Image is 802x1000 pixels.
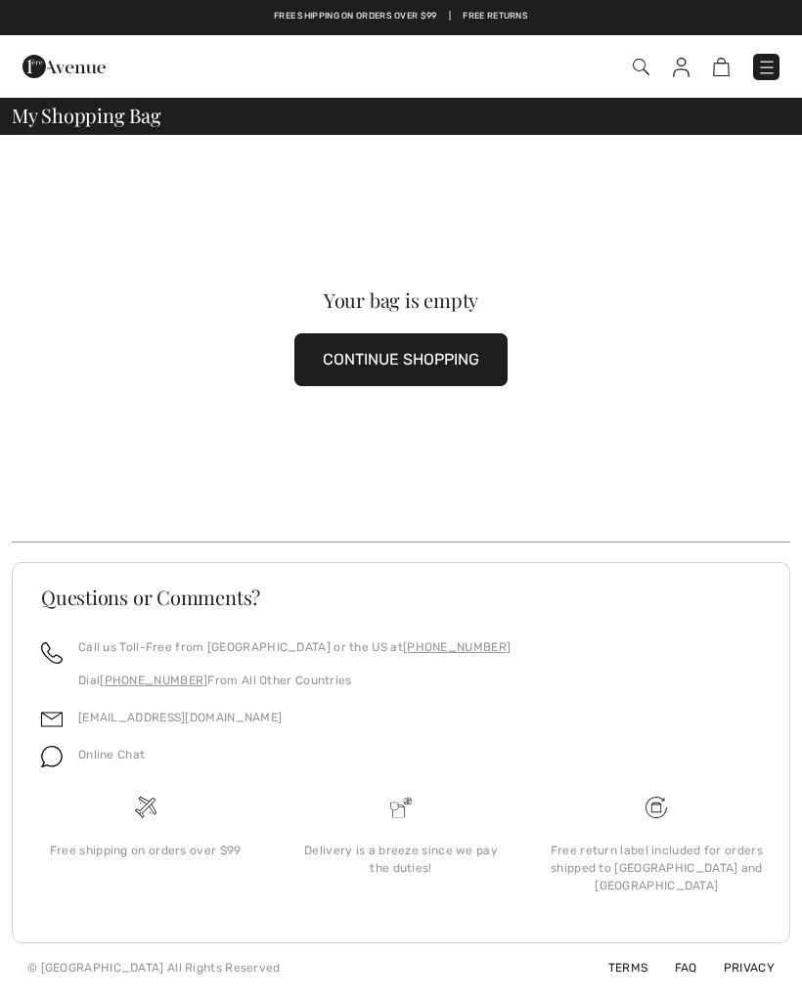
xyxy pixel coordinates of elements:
[22,47,106,86] img: 1ère Avenue
[78,748,145,761] span: Online Chat
[585,961,648,975] a: Terms
[274,10,437,23] a: Free shipping on orders over $99
[449,10,451,23] span: |
[673,58,690,77] img: My Info
[41,709,63,730] img: email
[651,961,697,975] a: FAQ
[713,58,730,76] img: Shopping Bag
[633,59,649,75] img: Search
[294,333,508,386] button: CONTINUE SHOPPING
[289,842,512,877] div: Delivery is a breeze since we pay the duties!
[41,587,761,607] h3: Questions or Comments?
[646,797,667,818] img: Free shipping on orders over $99
[78,638,511,656] p: Call us Toll-Free from [GEOGRAPHIC_DATA] or the US at
[100,674,207,687] a: [PHONE_NUMBER]
[700,961,775,975] a: Privacy
[757,58,777,77] img: Menu
[403,640,511,654] a: [PHONE_NUMBER]
[27,959,281,977] div: © [GEOGRAPHIC_DATA] All Rights Reserved
[41,642,63,664] img: call
[463,10,528,23] a: Free Returns
[41,746,63,767] img: chat
[135,797,156,818] img: Free shipping on orders over $99
[78,711,282,724] a: [EMAIL_ADDRESS][DOMAIN_NAME]
[51,290,751,310] div: Your bag is empty
[390,797,412,818] img: Delivery is a breeze since we pay the duties!
[22,56,106,74] a: 1ère Avenue
[12,106,161,125] span: My Shopping Bag
[545,842,769,894] div: Free return label included for orders shipped to [GEOGRAPHIC_DATA] and [GEOGRAPHIC_DATA]
[33,842,257,859] div: Free shipping on orders over $99
[78,672,511,689] p: Dial From All Other Countries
